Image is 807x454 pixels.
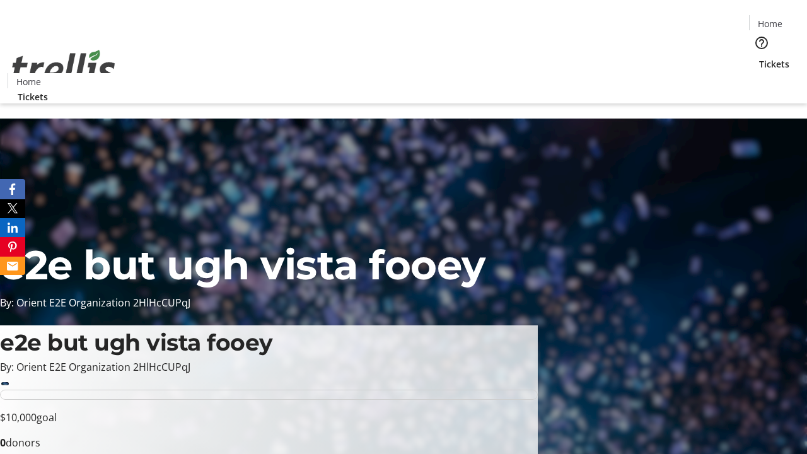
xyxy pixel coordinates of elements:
a: Home [8,75,49,88]
a: Home [750,17,790,30]
img: Orient E2E Organization 2HlHcCUPqJ's Logo [8,36,120,99]
button: Cart [749,71,774,96]
span: Home [16,75,41,88]
a: Tickets [8,90,58,103]
span: Home [758,17,782,30]
span: Tickets [18,90,48,103]
button: Help [749,30,774,55]
span: Tickets [759,57,789,71]
a: Tickets [749,57,799,71]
